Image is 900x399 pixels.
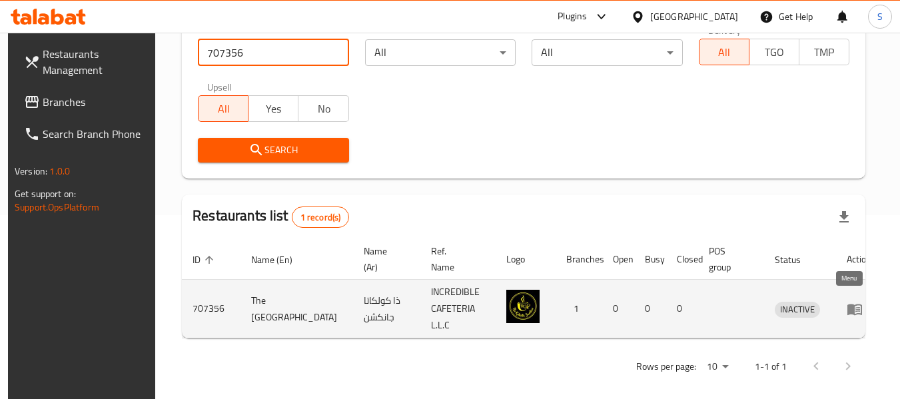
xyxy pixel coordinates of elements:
span: TMP [805,43,844,62]
span: INACTIVE [775,302,820,317]
button: TMP [799,39,849,65]
div: Export file [828,201,860,233]
p: 1-1 of 1 [755,358,787,375]
div: Rows per page: [701,357,733,377]
td: 707356 [182,280,240,338]
td: ذا كولكاتا جانكشن [353,280,420,338]
span: Restaurants Management [43,46,148,78]
div: Plugins [558,9,587,25]
input: Search for restaurant name or ID.. [198,39,348,66]
th: Branches [556,239,602,280]
img: The Kolkata Junction [506,290,540,323]
div: [GEOGRAPHIC_DATA] [650,9,738,24]
span: POS group [709,243,748,275]
a: Branches [13,86,159,118]
button: All [699,39,749,65]
span: All [204,99,243,119]
span: 1 record(s) [292,211,349,224]
button: Yes [248,95,298,122]
span: All [705,43,744,62]
th: Logo [496,239,556,280]
td: INCREDIBLE CAFETERIA L.L.C [420,280,496,338]
span: Version: [15,163,47,180]
span: No [304,99,343,119]
a: Restaurants Management [13,38,159,86]
span: Yes [254,99,293,119]
th: Open [602,239,634,280]
th: Closed [666,239,698,280]
label: Delivery [708,25,741,35]
a: Support.OpsPlatform [15,199,99,216]
div: All [532,39,682,66]
th: Busy [634,239,666,280]
button: TGO [749,39,799,65]
h2: Restaurants list [193,206,349,228]
table: enhanced table [182,239,882,338]
span: Get support on: [15,185,76,202]
span: Name (En) [251,252,310,268]
span: Ref. Name [431,243,480,275]
div: All [365,39,516,66]
span: Branches [43,94,148,110]
td: 0 [602,280,634,338]
div: INACTIVE [775,302,820,318]
th: Action [836,239,882,280]
button: No [298,95,348,122]
td: 1 [556,280,602,338]
td: 0 [634,280,666,338]
span: TGO [755,43,794,62]
span: Status [775,252,818,268]
td: 0 [666,280,698,338]
a: Search Branch Phone [13,118,159,150]
label: Upsell [207,82,232,91]
p: Rows per page: [636,358,696,375]
span: Search [209,142,338,159]
button: All [198,95,248,122]
span: Name (Ar) [364,243,404,275]
td: The [GEOGRAPHIC_DATA] [240,280,353,338]
button: Search [198,138,348,163]
span: 1.0.0 [49,163,70,180]
span: S [877,9,883,24]
span: Search Branch Phone [43,126,148,142]
span: ID [193,252,218,268]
